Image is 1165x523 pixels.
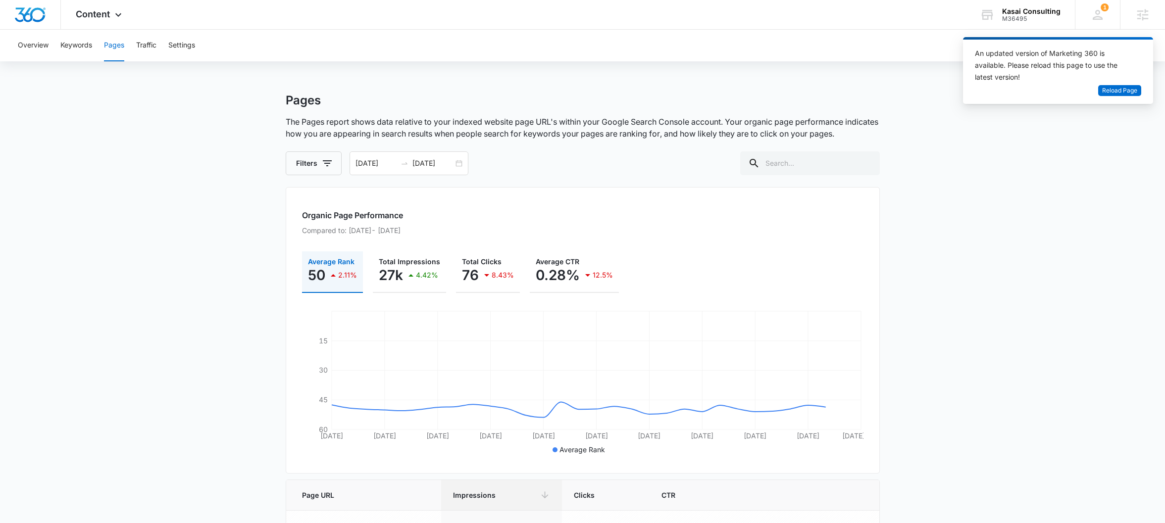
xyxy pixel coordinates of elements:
[401,159,408,167] span: swap-right
[426,431,449,440] tspan: [DATE]
[286,93,321,108] h1: Pages
[744,431,766,440] tspan: [DATE]
[355,158,397,169] input: Start date
[975,48,1129,83] div: An updated version of Marketing 360 is available. Please reload this page to use the latest version!
[1102,86,1137,95] span: Reload Page
[559,445,605,454] span: Average Rank
[319,336,328,345] tspan: 15
[1002,15,1061,22] div: account id
[286,151,342,175] button: Filters
[104,30,124,61] button: Pages
[492,272,514,279] p: 8.43%
[532,431,555,440] tspan: [DATE]
[338,272,357,279] p: 2.11%
[319,425,328,433] tspan: 60
[320,431,343,440] tspan: [DATE]
[379,267,403,283] p: 27k
[412,158,454,169] input: End date
[1101,3,1109,11] div: notifications count
[60,30,92,61] button: Keywords
[462,257,502,266] span: Total Clicks
[76,9,110,19] span: Content
[536,257,579,266] span: Average CTR
[479,431,502,440] tspan: [DATE]
[1002,7,1061,15] div: account name
[661,490,701,500] span: CTR
[536,267,580,283] p: 0.28%
[462,267,479,283] p: 76
[302,209,863,221] h2: Organic Page Performance
[1101,3,1109,11] span: 1
[401,159,408,167] span: to
[319,395,328,404] tspan: 45
[1098,85,1141,96] button: Reload Page
[319,366,328,374] tspan: 30
[286,116,880,140] p: The Pages report shows data relative to your indexed website page URL's within your Google Search...
[379,257,440,266] span: Total Impressions
[136,30,156,61] button: Traffic
[308,257,355,266] span: Average Rank
[308,267,325,283] p: 50
[585,431,608,440] tspan: [DATE]
[740,151,880,175] input: Search...
[842,431,865,440] tspan: [DATE]
[574,490,624,500] span: Clicks
[691,431,713,440] tspan: [DATE]
[593,272,613,279] p: 12.5%
[453,490,535,500] span: Impressions
[18,30,49,61] button: Overview
[302,225,863,236] p: Compared to: [DATE] - [DATE]
[302,490,415,500] span: Page URL
[168,30,195,61] button: Settings
[373,431,396,440] tspan: [DATE]
[416,272,438,279] p: 4.42%
[638,431,660,440] tspan: [DATE]
[797,431,819,440] tspan: [DATE]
